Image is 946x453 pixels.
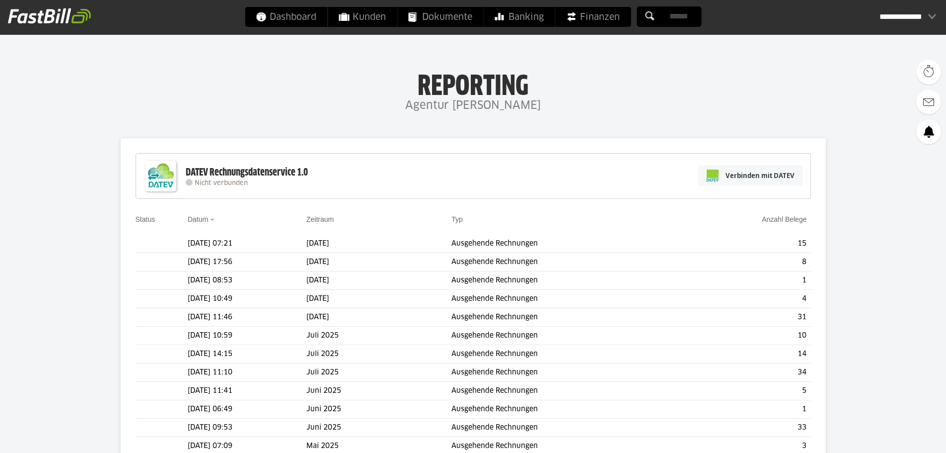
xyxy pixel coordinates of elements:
[451,382,681,400] td: Ausgehende Rechnungen
[707,170,719,181] img: pi-datev-logo-farbig-24.svg
[8,8,91,24] img: fastbill_logo_white.png
[451,308,681,327] td: Ausgehende Rechnungen
[451,253,681,272] td: Ausgehende Rechnungen
[681,363,810,382] td: 34
[451,290,681,308] td: Ausgehende Rechnungen
[306,215,334,223] a: Zeitraum
[681,382,810,400] td: 5
[451,327,681,345] td: Ausgehende Rechnungen
[188,272,306,290] td: [DATE] 08:53
[188,215,208,223] a: Datum
[408,7,472,27] span: Dokumente
[195,180,248,186] span: Nicht verbunden
[451,215,463,223] a: Typ
[555,7,631,27] a: Finanzen
[681,419,810,437] td: 33
[306,400,451,419] td: Juni 2025
[188,308,306,327] td: [DATE] 11:46
[306,308,451,327] td: [DATE]
[726,171,795,181] span: Verbinden mit DATEV
[188,382,306,400] td: [DATE] 11:41
[188,363,306,382] td: [DATE] 11:10
[681,235,810,253] td: 15
[306,363,451,382] td: Juli 2025
[256,7,316,27] span: Dashboard
[306,345,451,363] td: Juli 2025
[451,272,681,290] td: Ausgehende Rechnungen
[188,290,306,308] td: [DATE] 10:49
[451,419,681,437] td: Ausgehende Rechnungen
[99,70,847,96] h1: Reporting
[339,7,386,27] span: Kunden
[484,7,555,27] a: Banking
[681,345,810,363] td: 14
[495,7,544,27] span: Banking
[681,308,810,327] td: 31
[698,165,803,186] a: Verbinden mit DATEV
[306,253,451,272] td: [DATE]
[188,419,306,437] td: [DATE] 09:53
[451,235,681,253] td: Ausgehende Rechnungen
[186,166,308,179] div: DATEV Rechnungsdatenservice 1.0
[681,400,810,419] td: 1
[681,272,810,290] td: 1
[870,423,936,448] iframe: Öffnet ein Widget, in dem Sie weitere Informationen finden
[451,363,681,382] td: Ausgehende Rechnungen
[188,253,306,272] td: [DATE] 17:56
[681,253,810,272] td: 8
[306,290,451,308] td: [DATE]
[188,235,306,253] td: [DATE] 07:21
[451,400,681,419] td: Ausgehende Rechnungen
[188,327,306,345] td: [DATE] 10:59
[566,7,620,27] span: Finanzen
[451,345,681,363] td: Ausgehende Rechnungen
[681,290,810,308] td: 4
[681,327,810,345] td: 10
[762,215,806,223] a: Anzahl Belege
[245,7,327,27] a: Dashboard
[397,7,483,27] a: Dokumente
[306,382,451,400] td: Juni 2025
[210,219,217,221] img: sort_desc.gif
[306,235,451,253] td: [DATE]
[188,400,306,419] td: [DATE] 06:49
[306,419,451,437] td: Juni 2025
[136,215,155,223] a: Status
[141,156,181,196] img: DATEV-Datenservice Logo
[306,327,451,345] td: Juli 2025
[306,272,451,290] td: [DATE]
[188,345,306,363] td: [DATE] 14:15
[328,7,397,27] a: Kunden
